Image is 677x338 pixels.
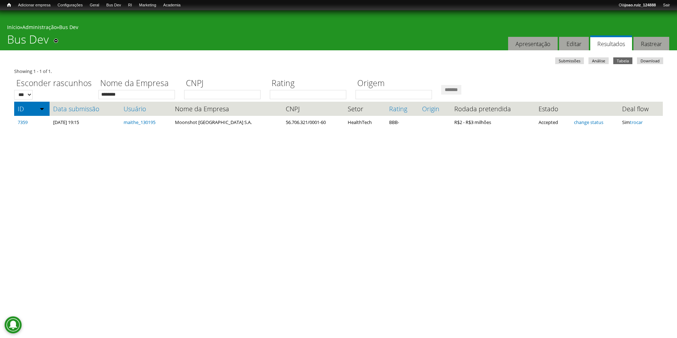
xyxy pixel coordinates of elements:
a: maithe_130195 [124,119,155,125]
label: Rating [270,77,351,90]
label: CNPJ [184,77,265,90]
a: Sair [659,2,673,9]
td: Moonshot [GEOGRAPHIC_DATA] S.A. [171,116,282,129]
a: Início [4,2,15,9]
th: CNPJ [282,102,344,116]
a: Apresentação [508,37,558,51]
td: [DATE] 19:15 [50,116,120,129]
a: ID [18,105,46,112]
th: Rodada pretendida [451,102,535,116]
label: Esconder rascunhos [14,77,94,90]
a: Bus Dev [59,24,78,30]
a: Início [7,24,20,30]
a: Download [637,57,663,64]
div: Showing 1 - 1 of 1. [14,68,663,75]
td: HealthTech [344,116,385,129]
a: Configurações [54,2,86,9]
td: BBB- [386,116,419,129]
td: Sim [619,116,663,129]
a: Administração [22,24,57,30]
a: Análise [588,57,609,64]
a: Marketing [136,2,160,9]
a: Olájoao.ruiz_124888 [615,2,659,9]
a: Origin [422,105,447,112]
a: trocar [630,119,643,125]
td: R$2 - R$3 milhões [451,116,535,129]
a: Adicionar empresa [15,2,54,9]
div: » » [7,24,670,33]
th: Setor [344,102,385,116]
strong: joao.ruiz_124888 [625,3,656,7]
td: Accepted [535,116,570,129]
a: Geral [86,2,103,9]
a: Editar [559,37,589,51]
label: Origem [355,77,437,90]
th: Nome da Empresa [171,102,282,116]
td: 56.706.321/0001-60 [282,116,344,129]
a: Data submissão [53,105,116,112]
span: Início [7,2,11,7]
th: Deal flow [619,102,663,116]
label: Nome da Empresa [98,77,180,90]
a: Submissões [555,57,584,64]
a: Usuário [124,105,168,112]
a: change status [574,119,603,125]
a: Rastrear [633,37,669,51]
a: Tabela [613,57,632,64]
a: Academia [160,2,184,9]
a: RI [125,2,136,9]
a: Bus Dev [103,2,125,9]
a: Rating [389,105,415,112]
a: Resultados [590,35,632,51]
h1: Bus Dev [7,33,49,50]
th: Estado [535,102,570,116]
a: 7359 [18,119,28,125]
img: ordem crescente [40,106,44,111]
